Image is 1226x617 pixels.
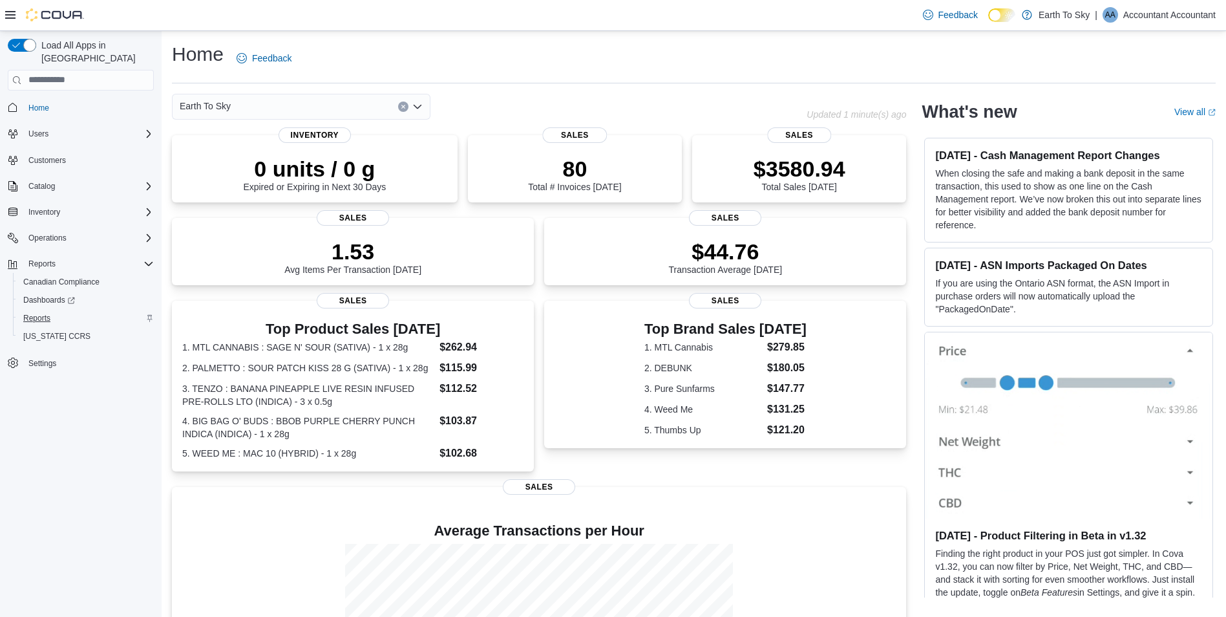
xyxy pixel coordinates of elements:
[23,295,75,305] span: Dashboards
[922,102,1017,122] h2: What's new
[231,45,297,71] a: Feedback
[935,259,1202,272] h3: [DATE] - ASN Imports Packaged On Dates
[252,52,291,65] span: Feedback
[754,156,845,192] div: Total Sales [DATE]
[23,256,61,272] button: Reports
[23,100,54,116] a: Home
[528,156,621,182] p: 80
[3,255,159,273] button: Reports
[28,233,67,243] span: Operations
[3,203,159,221] button: Inventory
[28,207,60,217] span: Inventory
[1095,7,1097,23] p: |
[28,155,66,166] span: Customers
[23,230,72,246] button: Operations
[284,239,421,265] p: 1.53
[754,156,845,182] p: $3580.94
[13,309,159,327] button: Reports
[23,179,154,194] span: Catalog
[23,126,154,142] span: Users
[1123,7,1216,23] p: Accountant Accountant
[439,340,523,355] dd: $262.94
[3,98,159,117] button: Home
[182,321,523,337] h3: Top Product Sales [DATE]
[644,341,762,354] dt: 1. MTL Cannabis
[18,274,154,290] span: Canadian Compliance
[3,353,159,372] button: Settings
[689,293,761,308] span: Sales
[8,93,154,406] nav: Complex example
[988,8,1015,22] input: Dark Mode
[23,100,154,116] span: Home
[13,327,159,345] button: [US_STATE] CCRS
[23,331,90,341] span: [US_STATE] CCRS
[28,181,55,191] span: Catalog
[767,381,807,396] dd: $147.77
[172,41,224,67] h1: Home
[543,127,607,143] span: Sales
[317,293,389,308] span: Sales
[284,239,421,275] div: Avg Items Per Transaction [DATE]
[528,156,621,192] div: Total # Invoices [DATE]
[935,149,1202,162] h3: [DATE] - Cash Management Report Changes
[182,382,434,408] dt: 3. TENZO : BANANA PINEAPPLE LIVE RESIN INFUSED PRE-ROLLS LTO (INDICA) - 3 x 0.5g
[3,151,159,169] button: Customers
[935,547,1202,612] p: Finding the right product in your POS just got simpler. In Cova v1.32, you can now filter by Pric...
[1105,7,1115,23] span: AA
[644,362,762,374] dt: 2. DEBUNK
[807,109,906,120] p: Updated 1 minute(s) ago
[3,229,159,247] button: Operations
[503,479,575,495] span: Sales
[23,179,60,194] button: Catalog
[3,177,159,195] button: Catalog
[439,413,523,429] dd: $103.87
[18,329,96,344] a: [US_STATE] CCRS
[180,98,231,114] span: Earth To Sky
[767,360,807,376] dd: $180.05
[23,354,154,371] span: Settings
[182,447,434,460] dt: 5. WEED ME : MAC 10 (HYBRID) - 1 x 28g
[182,523,896,539] h4: Average Transactions per Hour
[243,156,386,192] div: Expired or Expiring in Next 30 Days
[1103,7,1118,23] div: Accountant Accountant
[644,321,807,337] h3: Top Brand Sales [DATE]
[1208,109,1216,116] svg: External link
[644,382,762,395] dt: 3. Pure Sunfarms
[767,127,831,143] span: Sales
[988,22,989,23] span: Dark Mode
[398,102,408,112] button: Clear input
[412,102,423,112] button: Open list of options
[23,256,154,272] span: Reports
[28,358,56,369] span: Settings
[935,167,1202,232] p: When closing the safe and making a bank deposit in the same transaction, this used to show as one...
[28,103,49,113] span: Home
[23,152,154,168] span: Customers
[689,210,761,226] span: Sales
[439,446,523,461] dd: $102.68
[23,356,61,371] a: Settings
[18,274,105,290] a: Canadian Compliance
[644,424,762,437] dt: 5. Thumbs Up
[279,127,351,143] span: Inventory
[767,422,807,438] dd: $121.20
[18,329,154,344] span: Washington CCRS
[36,39,154,65] span: Load All Apps in [GEOGRAPHIC_DATA]
[28,129,48,139] span: Users
[918,2,983,28] a: Feedback
[669,239,783,275] div: Transaction Average [DATE]
[23,126,54,142] button: Users
[23,313,50,323] span: Reports
[669,239,783,265] p: $44.76
[23,277,100,287] span: Canadian Compliance
[3,125,159,143] button: Users
[18,292,154,308] span: Dashboards
[767,402,807,417] dd: $131.25
[317,210,389,226] span: Sales
[18,292,80,308] a: Dashboards
[28,259,56,269] span: Reports
[23,204,154,220] span: Inventory
[1020,587,1077,598] em: Beta Features
[182,341,434,354] dt: 1. MTL CANNABIS : SAGE N' SOUR (SATIVA) - 1 x 28g
[938,8,978,21] span: Feedback
[18,310,154,326] span: Reports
